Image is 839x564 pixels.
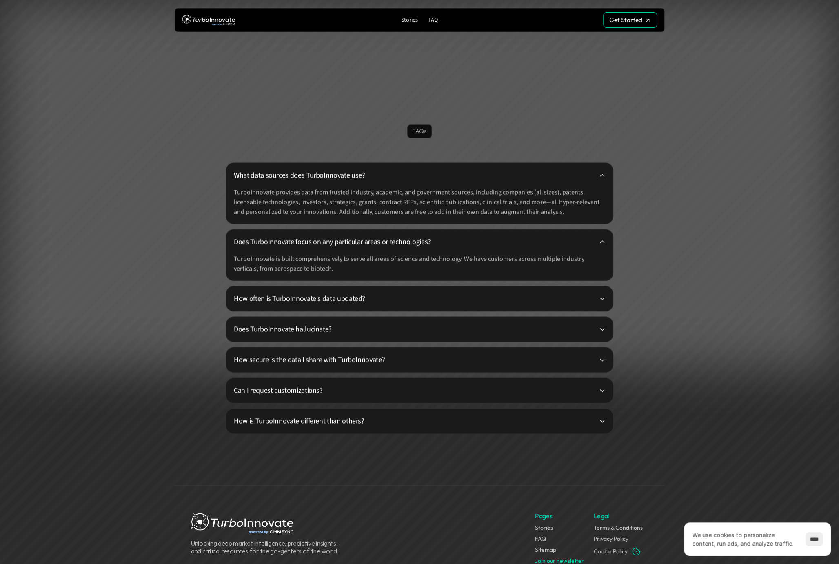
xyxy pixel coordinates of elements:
[182,13,235,28] img: TurboInnovate Logo
[535,524,553,531] a: Stories
[398,15,421,26] a: Stories
[535,511,552,520] p: Pages
[692,531,797,548] p: We use cookies to personalize content, run ads, and analyze traffic.
[535,535,546,542] a: FAQ
[603,12,657,28] a: Get Started
[593,535,628,542] a: Privacy Policy
[609,16,642,24] p: Get Started
[401,17,418,24] p: Stories
[593,548,627,555] a: Cookie Policy
[428,17,438,24] p: FAQ
[593,511,609,520] p: Legal
[535,546,556,553] a: Sitemap
[631,546,641,556] button: Cookie Trigger
[593,524,642,531] a: Terms & Conditions
[191,540,342,555] p: Unlocking deep market intelligence, predictive insights, and critical resources for the go-getter...
[425,15,441,26] a: FAQ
